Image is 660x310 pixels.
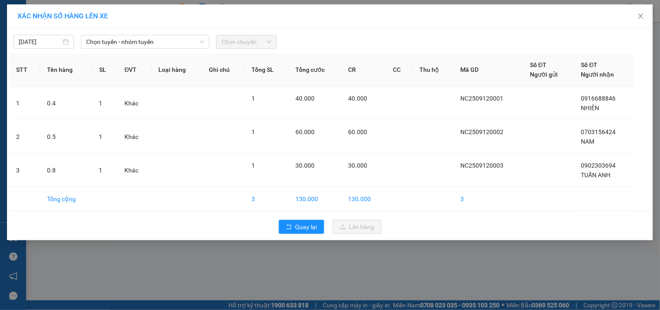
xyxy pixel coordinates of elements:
[286,224,292,231] span: rollback
[221,35,271,48] span: Chọn chuyến
[99,133,103,140] span: 1
[581,138,595,145] span: NAM
[296,95,315,102] span: 40.000
[40,120,92,154] td: 0.5
[9,87,40,120] td: 1
[412,53,453,87] th: Thu hộ
[117,120,151,154] td: Khác
[581,128,616,135] span: 0703156424
[342,53,386,87] th: CR
[296,128,315,135] span: 60.000
[245,53,288,87] th: Tổng SL
[17,12,108,20] span: XÁC NHẬN SỐ HÀNG LÊN XE
[117,154,151,187] td: Khác
[245,187,288,211] td: 3
[386,53,412,87] th: CC
[99,100,103,107] span: 1
[199,39,204,44] span: down
[117,53,151,87] th: ĐVT
[92,53,118,87] th: SL
[581,162,616,169] span: 0902303694
[9,53,40,87] th: STT
[289,187,342,211] td: 130.000
[86,35,204,48] span: Chọn tuyến - nhóm tuyến
[342,187,386,211] td: 130.000
[40,187,92,211] td: Tổng cộng
[461,162,504,169] span: NC2509120003
[461,95,504,102] span: NC2509120001
[151,53,202,87] th: Loại hàng
[581,95,616,102] span: 0916688846
[279,220,324,234] button: rollbackQuay lại
[348,162,368,169] span: 30.000
[40,87,92,120] td: 0.4
[581,172,611,179] span: TUẤN ANH
[19,37,61,47] input: 12/09/2025
[9,120,40,154] td: 2
[454,53,523,87] th: Mã GD
[348,95,368,102] span: 40.000
[295,222,317,232] span: Quay lại
[296,162,315,169] span: 30.000
[581,104,600,111] span: NHIÊN
[461,128,504,135] span: NC2509120002
[40,53,92,87] th: Tên hàng
[530,61,547,68] span: Số ĐT
[581,71,614,78] span: Người nhận
[454,187,523,211] td: 3
[99,167,103,174] span: 1
[333,220,382,234] button: uploadLên hàng
[637,13,644,20] span: close
[581,61,598,68] span: Số ĐT
[117,87,151,120] td: Khác
[530,71,558,78] span: Người gửi
[40,154,92,187] td: 0.8
[9,154,40,187] td: 3
[251,95,255,102] span: 1
[348,128,368,135] span: 60.000
[629,4,653,29] button: Close
[202,53,245,87] th: Ghi chú
[251,162,255,169] span: 1
[251,128,255,135] span: 1
[289,53,342,87] th: Tổng cước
